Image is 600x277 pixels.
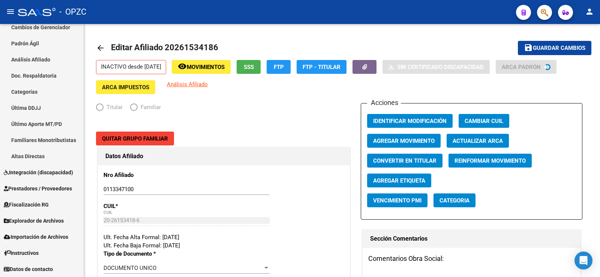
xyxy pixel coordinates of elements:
[96,80,155,94] button: ARCA Impuestos
[453,138,503,144] span: Actualizar ARCA
[496,60,556,74] button: ARCA Padrón
[367,114,453,128] button: Identificar Modificación
[138,103,161,111] span: Familiar
[4,233,68,241] span: Importación de Archivos
[367,134,441,148] button: Agregar Movimiento
[103,241,344,250] div: Ult. Fecha Baja Formal: [DATE]
[96,60,166,74] p: INACTIVO desde [DATE]
[103,103,123,111] span: Titular
[111,43,218,52] span: Editar Afiliado 20261534186
[274,64,284,70] span: FTP
[167,81,208,88] span: Análisis Afiliado
[447,134,509,148] button: Actualizar ARCA
[6,7,15,16] mat-icon: menu
[368,253,574,264] h3: Comentarios Obra Social:
[397,64,484,70] span: Sin Certificado Discapacidad
[454,157,526,164] span: Reinformar Movimiento
[502,64,541,70] span: ARCA Padrón
[367,97,401,108] h3: Acciones
[103,233,344,241] div: Ult. Fecha Alta Formal: [DATE]
[103,171,176,179] p: Nro Afiliado
[585,7,594,16] mat-icon: person
[187,64,225,70] span: Movimientos
[465,118,503,124] span: Cambiar CUIL
[4,168,73,177] span: Integración (discapacidad)
[178,62,187,71] mat-icon: remove_red_eye
[373,177,425,184] span: Agregar Etiqueta
[4,217,64,225] span: Explorador de Archivos
[370,233,573,245] h1: Sección Comentarios
[103,250,176,258] p: Tipo de Documento *
[382,60,490,74] button: Sin Certificado Discapacidad
[102,84,149,91] span: ARCA Impuestos
[367,193,427,207] button: Vencimiento PMI
[367,154,442,168] button: Convertir en Titular
[303,64,340,70] span: FTP - Titular
[297,60,346,74] button: FTP - Titular
[4,265,53,273] span: Datos de contacto
[367,174,431,187] button: Agregar Etiqueta
[237,60,261,74] button: SSS
[533,45,585,52] span: Guardar cambios
[4,184,72,193] span: Prestadores / Proveedores
[105,150,342,162] h1: Datos Afiliado
[439,197,469,204] span: Categoria
[244,64,254,70] span: SSS
[103,265,156,271] span: DOCUMENTO UNICO
[433,193,475,207] button: Categoria
[373,118,447,124] span: Identificar Modificación
[96,105,168,112] mat-radio-group: Elija una opción
[96,132,174,145] button: Quitar Grupo Familiar
[102,135,168,142] span: Quitar Grupo Familiar
[524,43,533,52] mat-icon: save
[373,138,435,144] span: Agregar Movimiento
[4,249,39,257] span: Instructivos
[172,60,231,74] button: Movimientos
[518,41,591,55] button: Guardar cambios
[574,252,592,270] div: Open Intercom Messenger
[4,201,49,209] span: Fiscalización RG
[459,114,509,128] button: Cambiar CUIL
[448,154,532,168] button: Reinformar Movimiento
[103,202,176,210] p: CUIL
[373,197,421,204] span: Vencimiento PMI
[96,43,105,52] mat-icon: arrow_back
[267,60,291,74] button: FTP
[59,4,86,20] span: - OPZC
[373,157,436,164] span: Convertir en Titular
